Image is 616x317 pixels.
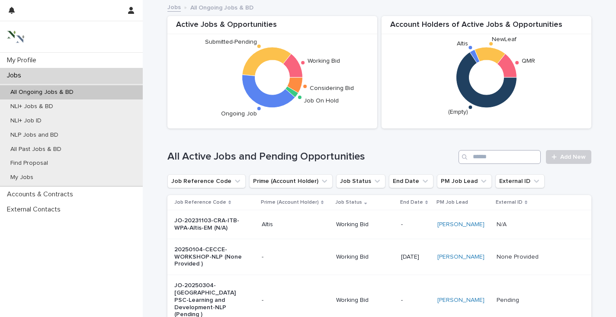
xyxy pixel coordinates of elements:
[459,150,541,164] input: Search
[3,205,67,214] p: External Contacts
[497,295,521,304] p: Pending
[336,221,394,228] p: Working Bid
[3,71,28,80] p: Jobs
[457,41,468,47] text: Altis
[205,39,257,45] text: Submitted-Pending
[448,109,468,115] text: (Empty)
[437,297,484,304] a: [PERSON_NAME]
[3,190,80,199] p: Accounts & Contracts
[496,198,523,207] p: External ID
[3,160,55,167] p: Find Proposal
[497,252,540,261] p: None Provided
[174,198,226,207] p: Job Reference Code
[3,174,40,181] p: My Jobs
[221,111,257,117] text: Ongoing Job
[3,117,48,125] p: NLI+ Job ID
[262,221,330,228] p: Altis
[401,253,430,261] p: [DATE]
[401,221,430,228] p: -
[167,2,181,12] a: Jobs
[497,219,508,228] p: N/A
[436,198,468,207] p: PM Job Lead
[167,210,591,239] tr: JO-20231103-CRA-ITB-WPA-Altis-EM (N/A)AltisWorking Bid-[PERSON_NAME] N/AN/A
[262,297,330,304] p: -
[437,174,492,188] button: PM Job Lead
[262,253,330,261] p: -
[495,174,545,188] button: External ID
[336,174,385,188] button: Job Status
[3,103,60,110] p: NLI+ Jobs & BD
[174,246,247,268] p: 20250104-CECCE-WORKSHOP-NLP (None Provided )
[3,56,43,64] p: My Profile
[190,2,253,12] p: All Ongoing Jobs & BD
[437,253,484,261] a: [PERSON_NAME]
[7,28,24,45] img: 3bAFpBnQQY6ys9Fa9hsD
[308,58,340,64] text: Working Bid
[167,150,455,163] h1: All Active Jobs and Pending Opportunities
[382,20,591,35] div: Account Holders of Active Jobs & Opportunities
[336,297,394,304] p: Working Bid
[261,198,319,207] p: Prime (Account Holder)
[3,131,65,139] p: NLP Jobs and BD
[167,239,591,275] tr: 20250104-CECCE-WORKSHOP-NLP (None Provided )-Working Bid[DATE][PERSON_NAME] None ProvidedNone Pro...
[492,36,517,42] text: NewLeaf
[437,221,484,228] a: [PERSON_NAME]
[546,150,591,164] a: Add New
[560,154,586,160] span: Add New
[310,85,354,91] text: Considering Bid
[400,198,423,207] p: End Date
[3,89,80,96] p: All Ongoing Jobs & BD
[522,58,535,64] text: QMR
[174,217,247,232] p: JO-20231103-CRA-ITB-WPA-Altis-EM (N/A)
[336,253,394,261] p: Working Bid
[401,297,430,304] p: -
[3,146,68,153] p: All Past Jobs & BD
[167,174,246,188] button: Job Reference Code
[304,98,339,104] text: Job On Hold
[167,20,377,35] div: Active Jobs & Opportunities
[335,198,362,207] p: Job Status
[389,174,433,188] button: End Date
[249,174,333,188] button: Prime (Account Holder)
